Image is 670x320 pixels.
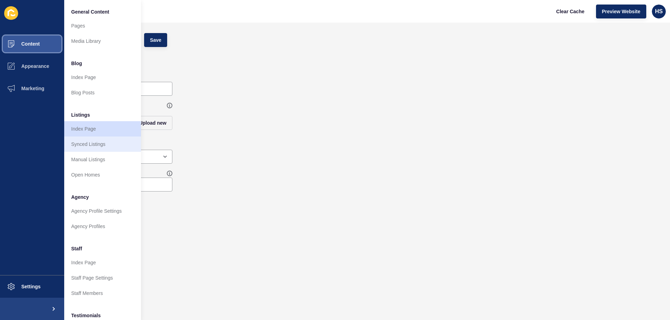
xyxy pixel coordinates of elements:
button: Preview Website [596,5,646,18]
button: Save [144,33,167,47]
span: Blog [71,60,82,67]
span: Clear Cache [556,8,585,15]
span: HS [655,8,663,15]
a: Staff Members [64,286,141,301]
span: Staff [71,245,82,252]
a: Index Page [64,70,141,85]
a: Index Page [64,121,141,136]
span: Preview Website [602,8,640,15]
a: Staff Page Settings [64,270,141,286]
a: Blog Posts [64,85,141,100]
a: Open Homes [64,167,141,182]
a: Agency Profile Settings [64,203,141,219]
span: Testimonials [71,312,101,319]
button: Upload new [133,116,172,130]
span: General Content [71,8,109,15]
span: Listings [71,111,90,118]
a: Media Library [64,33,141,49]
button: Clear Cache [550,5,590,18]
a: Manual Listings [64,152,141,167]
span: Agency [71,194,89,201]
a: Index Page [64,255,141,270]
a: Agency Profiles [64,219,141,234]
span: Save [150,37,162,44]
a: Pages [64,18,141,33]
a: Synced Listings [64,136,141,152]
span: Upload new [139,119,166,126]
